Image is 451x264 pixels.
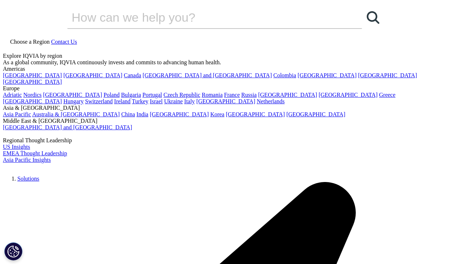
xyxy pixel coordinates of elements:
[163,92,200,98] a: Czech Republic
[150,98,163,104] a: Israel
[273,72,296,78] a: Colombia
[63,98,84,104] a: Hungary
[358,72,417,78] a: [GEOGRAPHIC_DATA]
[3,72,62,78] a: [GEOGRAPHIC_DATA]
[51,39,77,45] a: Contact Us
[362,7,384,28] a: Search
[3,92,22,98] a: Adriatic
[3,53,448,59] div: Explore IQVIA by region
[164,98,183,104] a: Ukraine
[3,144,30,150] a: US Insights
[367,11,379,24] svg: Search
[3,59,448,66] div: As a global community, IQVIA continuously invests and commits to advancing human health.
[132,98,149,104] a: Turkey
[3,157,51,163] a: Asia Pacific Insights
[202,92,223,98] a: Romania
[319,92,378,98] a: [GEOGRAPHIC_DATA]
[4,242,22,260] button: Cookies Settings
[258,92,317,98] a: [GEOGRAPHIC_DATA]
[3,105,448,111] div: Asia & [GEOGRAPHIC_DATA]
[379,92,395,98] a: Greece
[196,98,255,104] a: [GEOGRAPHIC_DATA]
[3,98,62,104] a: [GEOGRAPHIC_DATA]
[121,111,135,117] a: China
[3,85,448,92] div: Europe
[3,124,132,130] a: [GEOGRAPHIC_DATA] and [GEOGRAPHIC_DATA]
[32,111,120,117] a: Australia & [GEOGRAPHIC_DATA]
[121,92,141,98] a: Bulgaria
[23,92,42,98] a: Nordics
[103,92,119,98] a: Poland
[3,137,448,144] div: Regional Thought Leadership
[184,98,195,104] a: Italy
[114,98,131,104] a: Ireland
[241,92,257,98] a: Russia
[3,150,67,156] a: EMEA Thought Leadership
[3,79,62,85] a: [GEOGRAPHIC_DATA]
[150,111,209,117] a: [GEOGRAPHIC_DATA]
[3,111,31,117] a: Asia Pacific
[17,176,39,182] a: Solutions
[3,66,448,72] div: Americas
[63,72,122,78] a: [GEOGRAPHIC_DATA]
[136,111,148,117] a: India
[226,111,285,117] a: [GEOGRAPHIC_DATA]
[3,118,448,124] div: Middle East & [GEOGRAPHIC_DATA]
[210,111,224,117] a: Korea
[286,111,345,117] a: [GEOGRAPHIC_DATA]
[85,98,112,104] a: Switzerland
[67,7,341,28] input: Search
[142,72,272,78] a: [GEOGRAPHIC_DATA] and [GEOGRAPHIC_DATA]
[124,72,141,78] a: Canada
[10,39,50,45] span: Choose a Region
[142,92,162,98] a: Portugal
[298,72,357,78] a: [GEOGRAPHIC_DATA]
[43,92,102,98] a: [GEOGRAPHIC_DATA]
[224,92,240,98] a: France
[257,98,285,104] a: Netherlands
